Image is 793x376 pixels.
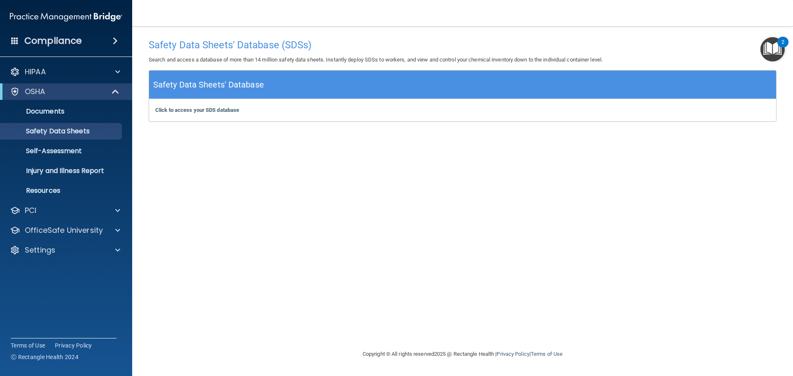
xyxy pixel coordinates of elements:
[312,341,613,367] div: Copyright © All rights reserved 2025 @ Rectangle Health | |
[531,351,563,357] a: Terms of Use
[11,353,78,361] span: Ⓒ Rectangle Health 2024
[496,351,529,357] a: Privacy Policy
[5,127,118,135] p: Safety Data Sheets
[5,187,118,195] p: Resources
[153,78,264,92] h5: Safety Data Sheets' Database
[11,341,45,350] a: Terms of Use
[25,245,55,255] p: Settings
[25,87,45,97] p: OSHA
[760,37,785,61] button: Open Resource Center, 2 new notifications
[149,40,776,50] h4: Safety Data Sheets' Database (SDSs)
[5,167,118,175] p: Injury and Illness Report
[10,67,120,77] a: HIPAA
[5,107,118,116] p: Documents
[10,206,120,215] a: PCI
[25,67,46,77] p: HIPAA
[10,9,122,25] img: PMB logo
[5,147,118,155] p: Self-Assessment
[10,225,120,235] a: OfficeSafe University
[55,341,92,350] a: Privacy Policy
[25,225,103,235] p: OfficeSafe University
[24,35,82,47] h4: Compliance
[155,107,239,113] a: Click to access your SDS database
[10,87,120,97] a: OSHA
[149,55,776,65] p: Search and access a database of more than 14 million safety data sheets. Instantly deploy SDSs to...
[781,42,784,53] div: 2
[25,206,36,215] p: PCI
[10,245,120,255] a: Settings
